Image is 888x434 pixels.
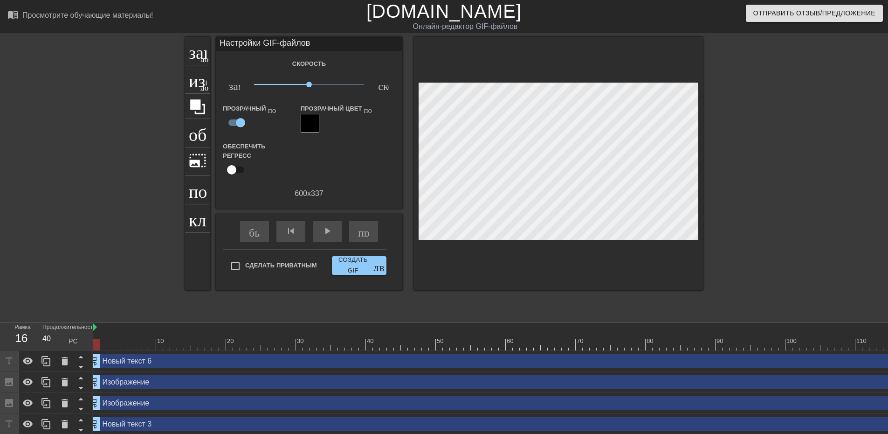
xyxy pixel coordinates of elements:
[189,152,207,169] font: photo_size_select_large
[307,189,311,197] font: х
[364,105,390,113] font: помощь
[338,256,368,274] font: Создать GIF
[366,1,522,21] a: [DOMAIN_NAME]
[14,324,31,330] font: Рамка
[157,337,164,344] font: 10
[507,337,513,344] font: 60
[200,83,254,91] font: добавить_круг
[22,11,153,19] font: Просмотрите обучающие материалы!
[786,337,797,344] font: 100
[15,332,28,344] font: 16
[437,337,443,344] font: 50
[577,337,583,344] font: 70
[856,337,867,344] font: 110
[716,337,723,344] font: 90
[292,60,326,67] font: Скорость
[42,324,96,330] font: Продолжительность
[311,189,324,197] font: 337
[358,225,479,237] font: пропустить_следующий
[7,9,19,20] font: menu_book
[297,337,303,344] font: 30
[367,337,373,344] font: 40
[295,189,307,197] font: 600
[189,70,286,87] font: изображение
[413,22,518,30] font: Онлайн-редактор GIF-файлов
[245,262,317,269] font: Сделать приватным
[189,180,248,198] font: помощь
[301,105,362,112] font: Прозрачный цвет
[189,123,254,141] font: обрезать
[378,79,420,90] font: скорость
[268,105,295,113] font: помощь
[220,38,310,48] font: Настройки GIF-файлов
[753,9,875,17] font: Отправить отзыв/предложение
[647,337,653,344] font: 80
[746,5,883,22] button: Отправить отзыв/предложение
[223,105,266,112] font: Прозрачный
[223,143,265,159] font: Обеспечить регресс
[373,260,460,271] font: двойная_стрелка
[189,41,262,59] font: заголовок
[332,256,386,275] button: Создать GIF
[200,54,254,62] font: добавить_круг
[189,209,272,226] font: клавиатура
[322,225,333,237] font: play_arrow
[227,337,234,344] font: 20
[69,337,77,345] font: РС
[285,225,296,237] font: skip_previous
[249,225,348,237] font: быстрая_перемотка
[7,9,153,23] a: Просмотрите обучающие материалы!
[229,79,328,90] font: замедленное_видео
